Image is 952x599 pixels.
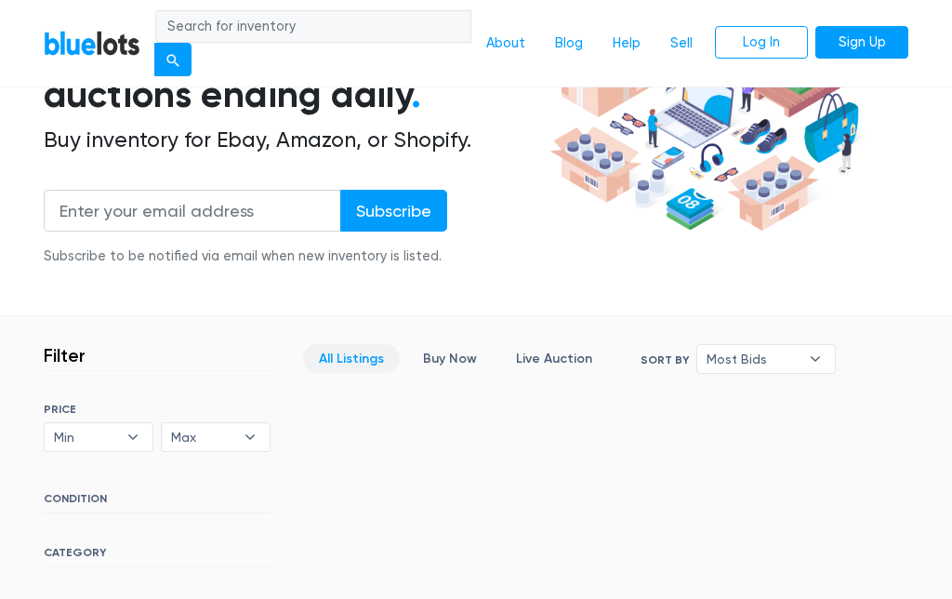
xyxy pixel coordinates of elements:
h2: Buy inventory for Ebay, Amazon, or Shopify. [44,128,545,154]
a: All Listings [303,345,400,374]
a: Sell [655,26,707,61]
label: Sort By [641,353,689,369]
h6: CATEGORY [44,547,271,567]
input: Enter your email address [44,191,341,233]
a: Live Auction [500,345,608,374]
a: Buy Now [407,345,493,374]
h6: PRICE [44,404,271,417]
h6: CONDITION [44,493,271,513]
div: Subscribe to be notified via email when new inventory is listed. [44,247,447,268]
a: Help [598,26,655,61]
a: Sign Up [815,26,908,60]
input: Search for inventory [155,10,471,44]
a: Log In [715,26,808,60]
span: . [411,73,421,118]
input: Subscribe [340,191,447,233]
a: Blog [540,26,598,61]
h3: Filter [44,345,86,367]
a: BlueLots [44,30,140,57]
a: About [471,26,540,61]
